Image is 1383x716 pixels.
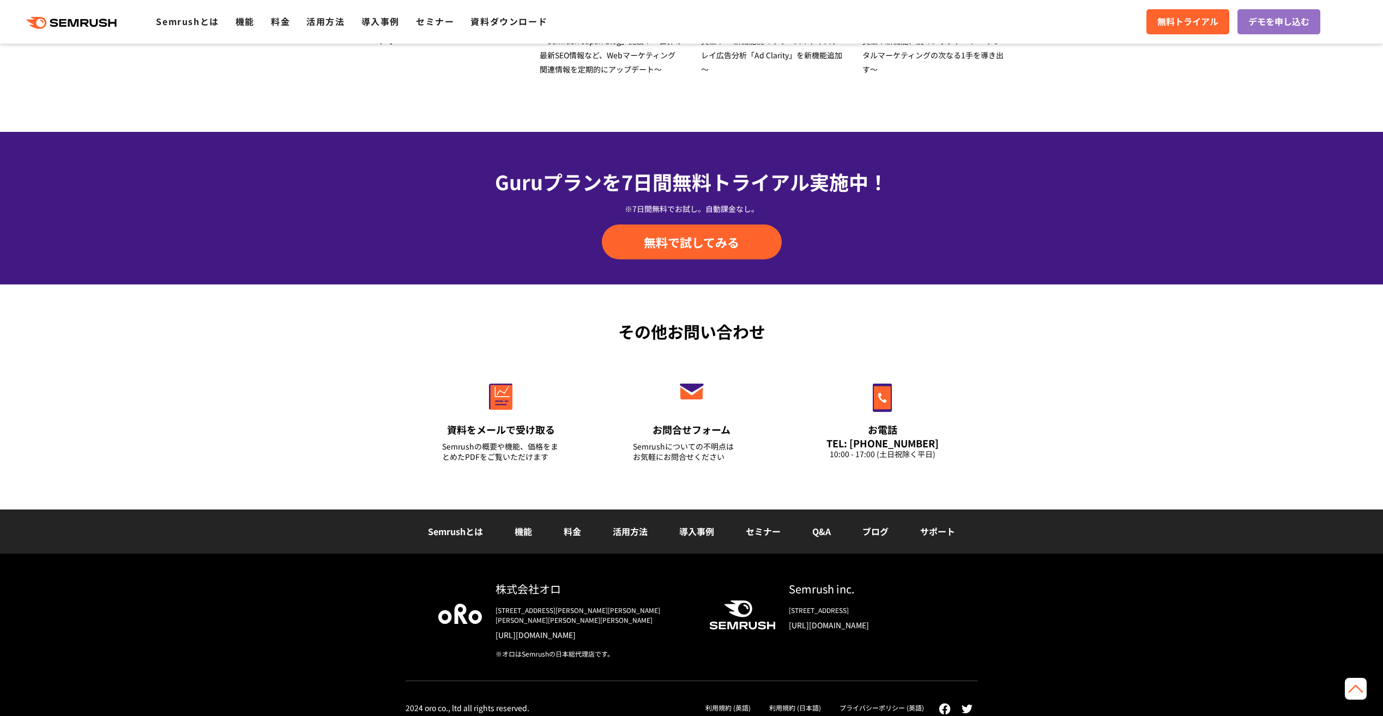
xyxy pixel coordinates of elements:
[746,525,781,538] a: セミナー
[540,21,682,75] span: Semrushの新オウンドメディア 「Semrush Japan Blog」開設！～世界の最新SEO情報など、Webマーケティング関連情報を定期的にアップデート～
[156,15,219,28] a: Semrushとは
[824,449,941,459] div: 10:00 - 17:00 (土日祝除く平日)
[610,360,774,476] a: お問合せフォーム Semrushについての不明点はお気軽にお問合せください
[235,15,255,28] a: 機能
[789,620,945,630] a: [URL][DOMAIN_NAME]
[470,15,547,28] a: 資料ダウンロード
[406,703,529,713] div: 2024 oro co., ltd all rights reserved.
[416,15,454,28] a: セミナー
[644,234,739,250] span: 無料で試してみる
[679,525,714,538] a: 導入事例
[1248,15,1309,29] span: デモを申し込む
[442,441,560,462] div: Semrushの概要や機能、価格をまとめたPDFをご覧いただけます
[496,629,692,640] a: [URL][DOMAIN_NAME]
[602,224,782,259] a: 無料で試してみる
[271,15,290,28] a: 料金
[306,15,345,28] a: 活用方法
[496,649,692,659] div: ※オロはSemrushの日本総代理店です。
[1146,9,1229,34] a: 無料トライアル
[701,21,842,75] span: 「Semrush」国内登録アカウント10,000突破！ ～新機能続々リリース！ディスプレイ広告分析「Ad Clarity」を新機能追加～
[769,703,821,712] a: 利用規約 (日本語)
[862,21,1004,75] span: 『Semrush』国内利用アカウント7,000突破！新機能、続々アップデート ～デジタルマーケティングの次なる1手を導き出す～
[633,423,751,436] div: お問合せフォーム
[496,605,692,625] div: [STREET_ADDRESS][PERSON_NAME][PERSON_NAME][PERSON_NAME][PERSON_NAME][PERSON_NAME]
[406,203,978,214] div: ※7日間無料でお試し。自動課金なし。
[1157,15,1218,29] span: 無料トライアル
[812,525,831,538] a: Q&A
[496,581,692,597] div: 株式会社オロ
[428,525,483,538] a: Semrushとは
[789,605,945,615] div: [STREET_ADDRESS]
[613,525,648,538] a: 活用方法
[1237,9,1320,34] a: デモを申し込む
[438,604,482,623] img: oro company
[633,441,751,462] div: Semrushについての不明点は お気軽にお問合せください
[824,423,941,436] div: お電話
[515,525,532,538] a: 機能
[939,703,951,715] img: facebook
[840,703,924,712] a: プライバシーポリシー (英語)
[705,703,751,712] a: 利用規約 (英語)
[564,525,581,538] a: 料金
[361,15,400,28] a: 導入事例
[672,167,888,196] span: 無料トライアル実施中！
[419,360,583,476] a: 資料をメールで受け取る Semrushの概要や機能、価格をまとめたPDFをご覧いただけます
[406,167,978,196] div: Guruプランを7日間
[442,423,560,436] div: 資料をメールで受け取る
[824,437,941,449] div: TEL: [PHONE_NUMBER]
[789,581,945,597] div: Semrush inc.
[920,525,955,538] a: サポート
[406,319,978,344] div: その他お問い合わせ
[962,705,973,713] img: twitter
[862,525,889,538] a: ブログ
